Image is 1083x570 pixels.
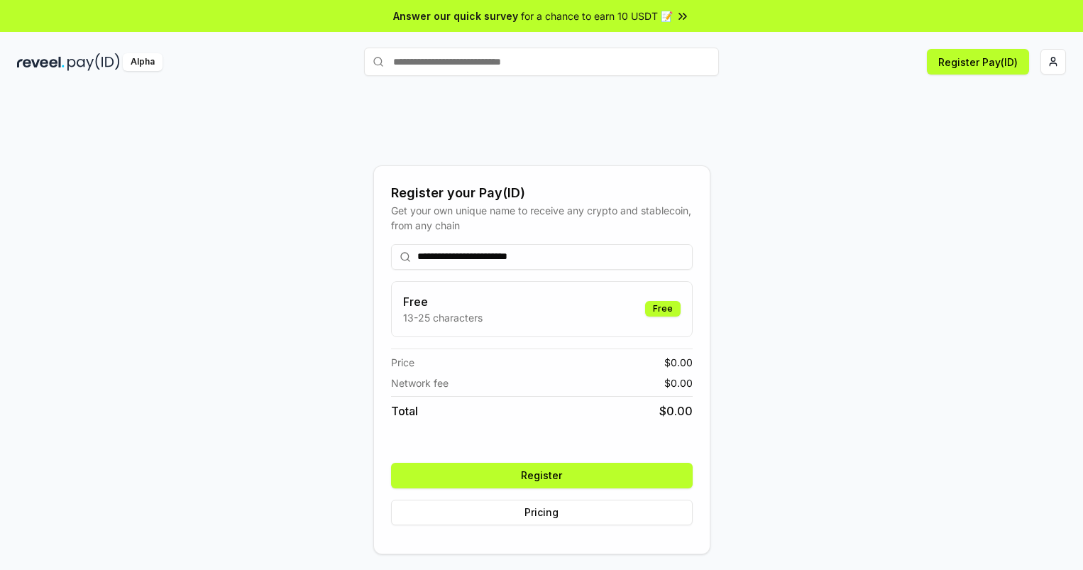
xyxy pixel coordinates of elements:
[391,500,693,525] button: Pricing
[391,402,418,420] span: Total
[391,355,414,370] span: Price
[645,301,681,317] div: Free
[927,49,1029,75] button: Register Pay(ID)
[17,53,65,71] img: reveel_dark
[393,9,518,23] span: Answer our quick survey
[521,9,673,23] span: for a chance to earn 10 USDT 📝
[123,53,163,71] div: Alpha
[391,463,693,488] button: Register
[403,293,483,310] h3: Free
[391,183,693,203] div: Register your Pay(ID)
[659,402,693,420] span: $ 0.00
[403,310,483,325] p: 13-25 characters
[664,376,693,390] span: $ 0.00
[391,376,449,390] span: Network fee
[391,203,693,233] div: Get your own unique name to receive any crypto and stablecoin, from any chain
[67,53,120,71] img: pay_id
[664,355,693,370] span: $ 0.00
